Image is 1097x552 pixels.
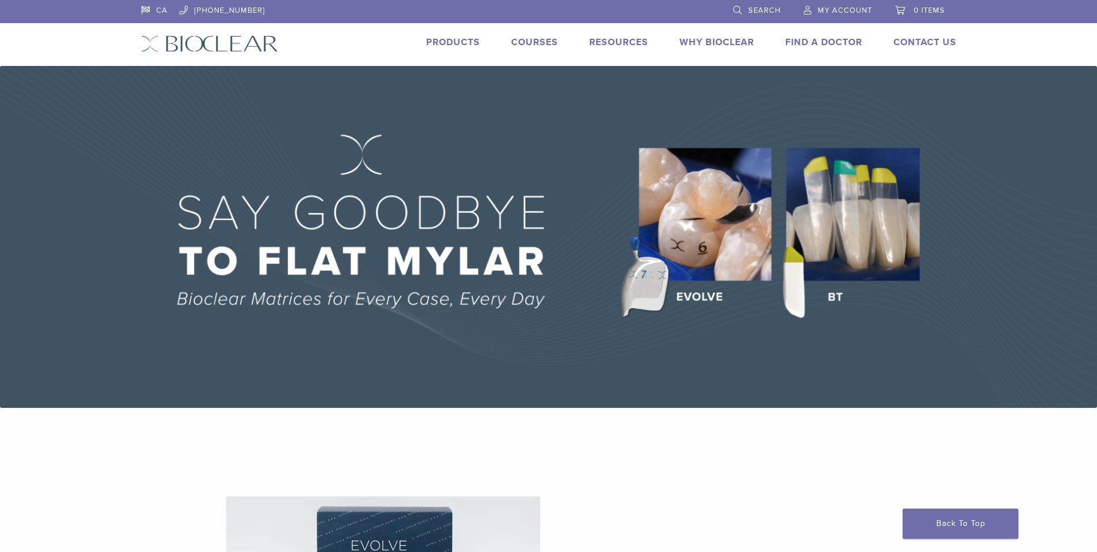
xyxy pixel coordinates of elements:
[818,6,872,15] span: My Account
[141,35,278,52] img: Bioclear
[679,36,754,48] a: Why Bioclear
[785,36,862,48] a: Find A Doctor
[589,36,648,48] a: Resources
[748,6,781,15] span: Search
[893,36,956,48] a: Contact Us
[903,509,1018,539] a: Back To Top
[914,6,945,15] span: 0 items
[426,36,480,48] a: Products
[511,36,558,48] a: Courses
